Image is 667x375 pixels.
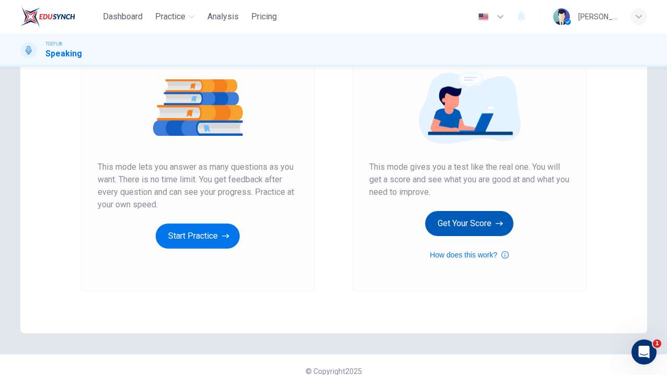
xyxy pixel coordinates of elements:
button: How does this work? [430,249,509,261]
span: This mode lets you answer as many questions as you want. There is no time limit. You get feedback... [98,161,298,211]
span: Pricing [251,10,277,23]
img: Profile picture [553,8,570,25]
button: Dashboard [99,7,147,26]
span: Analysis [207,10,239,23]
span: Dashboard [103,10,143,23]
span: Practice [155,10,185,23]
button: Get Your Score [425,211,513,236]
a: EduSynch logo [20,6,99,27]
button: Start Practice [156,224,240,249]
img: EduSynch logo [20,6,75,27]
span: TOEFL® [45,40,62,48]
div: [PERSON_NAME] [578,10,618,23]
span: This mode gives you a test like the real one. You will get a score and see what you are good at a... [369,161,570,198]
button: Analysis [203,7,243,26]
h1: Speaking [45,48,82,60]
span: 1 [653,339,661,348]
img: en [477,13,490,21]
iframe: Intercom live chat [631,339,657,365]
button: Pricing [247,7,281,26]
button: Practice [151,7,199,26]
